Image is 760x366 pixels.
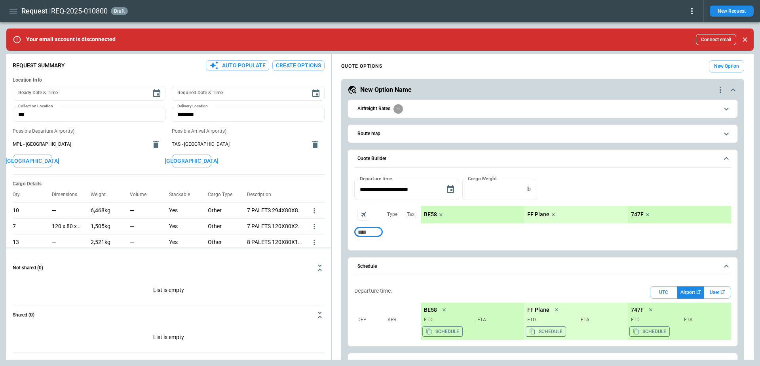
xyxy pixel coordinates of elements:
[387,211,397,218] p: Type
[247,207,304,214] p: 7 PALETS 294X80X81 CMS + 3 PALLETS 120X80X180 CMS
[357,316,385,323] p: Dep
[421,206,731,223] div: scrollable content
[354,288,392,294] p: Departure time:
[247,218,310,234] div: 7 PALETS 120X80X205 CMS
[247,202,310,218] div: 7 PALETS 294X80X81 CMS + 3 PALLETS 120X80X180 CMS
[468,175,497,182] label: Cargo Weight
[172,154,211,168] button: [GEOGRAPHIC_DATA]
[354,280,731,343] div: Schedule
[206,60,269,71] button: Auto Populate
[13,313,34,318] h6: Shared (0)
[341,65,382,68] h4: QUOTE OPTIONS
[91,223,110,230] p: 1,505kg
[130,207,134,214] p: —
[272,60,325,71] button: Create Options
[13,239,19,246] p: 13
[52,207,85,214] p: —
[13,154,52,168] button: [GEOGRAPHIC_DATA]
[360,86,412,94] h5: New Option Name
[13,324,325,352] p: List is empty
[130,223,134,230] p: —
[388,316,415,323] p: Arr
[310,207,318,215] button: more
[52,234,91,250] div: No dimensions
[208,192,239,198] p: Cargo Type
[247,192,277,198] p: Description
[172,141,306,148] span: TAS - [GEOGRAPHIC_DATA]
[247,234,310,250] div: 8 PALETS 120X80X180 CMS + 4 PALETS 120X100X180 CMS + 1 PALET 120X80X160 CMS
[169,223,178,230] p: Yes
[424,307,437,313] p: BE58
[424,211,437,218] p: BE58
[357,209,369,221] span: Aircraft selection
[421,303,731,340] div: scrollable content
[443,181,458,197] button: Choose date, selected date is Aug 27, 2025
[169,192,196,198] p: Stackable
[526,186,531,193] p: lb
[354,150,731,168] button: Quote Builder
[526,326,566,337] button: Copy the aircraft schedule to your clipboard
[578,316,625,323] p: ETA
[710,6,754,17] button: New Request
[149,86,165,101] button: Choose date
[422,326,463,337] button: Copy the aircraft schedule to your clipboard
[13,305,325,324] button: Shared (0)
[407,211,416,218] p: Taxi
[13,141,146,148] span: MPL - [GEOGRAPHIC_DATA]
[310,223,318,231] button: more
[13,62,65,69] p: Request Summary
[704,286,731,299] button: User LT
[696,34,736,45] button: Connect email
[13,192,26,198] p: Qty
[52,239,85,246] p: —
[13,265,43,271] h6: Not shared (0)
[310,238,318,246] button: more
[631,307,644,313] p: 747F
[148,137,164,152] button: delete
[354,227,383,237] div: Too short
[52,202,91,218] div: No dimensions
[177,103,208,109] label: Delivery Location
[21,6,47,16] h1: Request
[424,316,471,323] p: ETD
[527,211,549,218] p: FF Plane
[308,86,324,101] button: Choose date
[91,192,112,198] p: Weight
[681,316,728,323] p: ETA
[18,103,53,109] label: Collection Location
[527,307,549,313] p: FF Plane
[360,175,392,182] label: Departure time
[208,239,241,246] p: Other
[629,326,670,337] button: Copy the aircraft schedule to your clipboard
[527,316,574,323] p: ETD
[13,277,325,305] div: Not shared (0)
[354,100,731,118] button: Airfreight Rates
[357,156,386,161] h6: Quote Builder
[52,192,84,198] p: Dimensions
[13,258,325,277] button: Not shared (0)
[13,207,19,214] p: 10
[208,202,247,218] div: Other
[52,223,85,230] p: 120 x 80 x 205cm
[52,218,91,234] div: 120 x 80 x 205cm
[650,286,677,299] button: UTC
[208,218,247,234] div: Other
[474,316,521,323] p: ETA
[13,181,325,187] h6: Cargo Details
[354,179,731,240] div: Quote Builder
[357,131,380,136] h6: Route map
[169,207,178,214] p: Yes
[247,223,304,230] p: 7 PALETS 120X80X205 CMS
[208,207,241,214] p: Other
[307,137,323,152] button: delete
[208,223,241,230] p: Other
[51,6,108,16] h2: REQ-2025-010800
[112,8,126,14] span: draft
[348,85,738,95] button: New Option Namequote-option-actions
[631,211,644,218] p: 747F
[91,239,110,246] p: 2,521kg
[357,106,390,111] h6: Airfreight Rates
[739,34,750,45] button: Close
[13,128,165,135] p: Possible Departure Airport(s)
[26,36,116,43] p: Your email account is disconnected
